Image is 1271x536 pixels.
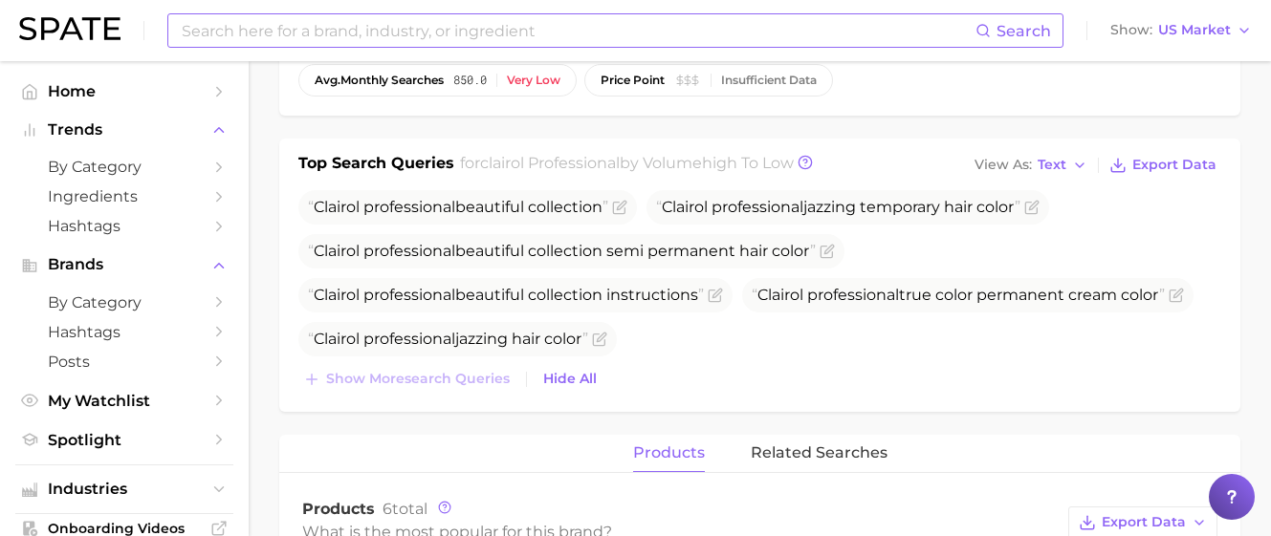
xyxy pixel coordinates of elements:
span: Hide All [543,371,597,387]
button: Flag as miscategorized or irrelevant [1024,200,1040,215]
span: beautiful collection semi permanent hair color [308,242,816,260]
span: price point [601,74,665,87]
span: Search [997,22,1051,40]
span: Posts [48,353,201,371]
button: Trends [15,116,233,144]
button: ShowUS Market [1106,18,1257,43]
button: Industries [15,475,233,504]
span: jazzing temporary hair color [656,198,1020,216]
span: professional [712,198,803,216]
a: Spotlight [15,425,233,455]
span: View As [975,160,1032,170]
button: View AsText [970,153,1092,178]
span: Show [1110,25,1152,35]
div: Very low [507,74,560,87]
input: Search here for a brand, industry, or ingredient [180,14,975,47]
span: Ingredients [48,187,201,205]
span: Clairol [314,198,360,216]
span: professional [363,198,455,216]
a: Home [15,76,233,106]
h1: Top Search Queries [298,152,454,179]
img: SPATE [19,17,121,40]
button: Brands [15,250,233,279]
a: Ingredients [15,182,233,211]
span: professional [807,286,899,304]
a: Hashtags [15,317,233,347]
span: clairol professional [480,154,620,172]
span: Clairol [757,286,803,304]
span: products [633,444,705,461]
a: Hashtags [15,211,233,241]
span: Clairol [662,198,708,216]
span: Show more search queries [326,371,510,387]
h2: for by Volume [460,152,794,179]
a: by Category [15,288,233,317]
span: beautiful collection [308,198,608,216]
span: US Market [1158,25,1231,35]
button: Export Data [1105,152,1221,179]
span: Home [48,82,201,100]
button: price pointInsufficient Data [584,64,833,96]
span: 6 [383,500,392,518]
span: Trends [48,121,201,139]
span: related searches [751,444,888,461]
span: Export Data [1132,157,1216,173]
span: monthly searches [315,74,444,87]
button: Flag as miscategorized or irrelevant [612,200,627,215]
span: Spotlight [48,431,201,449]
span: Clairol [314,286,360,304]
span: Hashtags [48,217,201,235]
button: Flag as miscategorized or irrelevant [820,244,835,259]
abbr: average [315,73,340,87]
span: Clairol [314,330,360,348]
span: Text [1038,160,1066,170]
button: Flag as miscategorized or irrelevant [708,288,723,303]
button: Flag as miscategorized or irrelevant [592,332,607,347]
button: avg.monthly searches850.0Very low [298,64,577,96]
span: true color permanent cream color [752,286,1165,304]
div: Insufficient Data [721,74,817,87]
span: My Watchlist [48,392,201,410]
span: beautiful collection instructions [308,286,704,304]
button: Hide All [538,366,602,392]
a: by Category [15,152,233,182]
span: total [383,500,427,518]
span: Brands [48,256,201,273]
span: Products [302,500,375,518]
span: by Category [48,158,201,176]
span: Clairol [314,242,360,260]
span: 850.0 [453,74,487,87]
span: professional [363,242,455,260]
a: My Watchlist [15,386,233,416]
span: Hashtags [48,323,201,341]
span: jazzing hair color [308,330,588,348]
span: professional [363,330,455,348]
span: professional [363,286,455,304]
span: Industries [48,481,201,498]
button: Show moresearch queries [298,366,515,393]
span: by Category [48,293,201,311]
button: Flag as miscategorized or irrelevant [1169,288,1184,303]
span: high to low [702,154,794,172]
a: Posts [15,347,233,376]
span: Export Data [1102,514,1186,530]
